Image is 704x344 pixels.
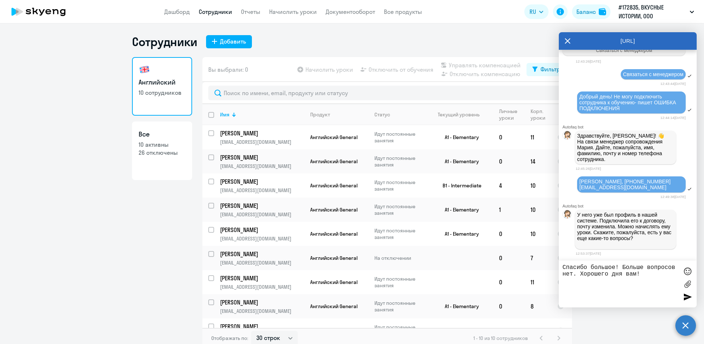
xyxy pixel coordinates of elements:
p: Идут постоянные занятия [374,227,425,240]
img: english [139,64,150,75]
button: #172835, ВКУСНЫЕ ИСТОРИИ, ООО [615,3,698,20]
div: Имя [220,111,304,118]
p: Идут постоянные занятия [374,179,425,192]
a: [PERSON_NAME] [220,322,304,330]
td: 0 [493,149,525,173]
td: 4 [493,173,525,198]
p: [PERSON_NAME] [220,274,303,282]
td: 11 [525,125,551,149]
span: Добрый день! Не могу подключить сотрудника к обучению- пишет ОШИБКА ПОДКЛЮЧЕНИЯ [579,94,678,111]
p: [PERSON_NAME] [220,202,303,210]
p: Идут постоянные занятия [374,324,425,337]
div: Имя [220,111,230,118]
span: Английский General [310,182,357,189]
p: Идут постоянные занятия [374,276,425,289]
a: [PERSON_NAME] [220,153,304,161]
span: Английский General [310,158,357,165]
div: Личные уроки [499,108,524,121]
p: Идут постоянные занятия [374,203,425,216]
time: 12:43:26[DATE] [576,59,601,63]
p: Здравствуйте, [PERSON_NAME]! 👋 ﻿На связи менеджер сопровождения Мария. Дайте, пожалуйста, имя, фа... [577,133,674,162]
span: Вы выбрали: 0 [208,65,248,74]
span: Связаться с менеджером [596,48,652,53]
td: 10 [525,222,551,246]
p: [EMAIL_ADDRESS][DOMAIN_NAME] [220,235,304,242]
div: Текущий уровень [431,111,493,118]
textarea: Спасибо большое! Больше вопросов нет. Хорошего дня вам! [562,264,678,304]
p: [EMAIL_ADDRESS][DOMAIN_NAME] [220,139,304,145]
a: [PERSON_NAME] [220,226,304,234]
button: Фильтр [527,63,566,76]
span: Английский General [310,279,357,285]
a: Все продукты [384,8,422,15]
td: 8 [525,294,551,318]
a: [PERSON_NAME] [220,250,304,258]
span: Английский General [310,303,357,310]
span: RU [529,7,536,16]
div: Личные уроки [499,108,518,121]
p: [PERSON_NAME] [220,153,303,161]
p: [PERSON_NAME] [220,226,303,234]
input: Поиск по имени, email, продукту или статусу [208,86,566,100]
p: [PERSON_NAME] [220,129,303,137]
p: 26 отключены [139,149,186,157]
td: 0 [493,125,525,149]
p: [EMAIL_ADDRESS][DOMAIN_NAME] [220,259,304,266]
a: [PERSON_NAME] [220,202,304,210]
span: Английский General [310,327,357,334]
td: 10 [525,173,551,198]
p: 10 сотрудников [139,89,186,97]
div: Продукт [310,111,368,118]
h3: Английский [139,78,186,87]
span: Отображать по: [211,335,248,341]
p: [PERSON_NAME] [220,322,303,330]
p: [EMAIL_ADDRESS][DOMAIN_NAME] [220,211,304,218]
a: Дашборд [164,8,190,15]
div: Добавить [220,37,246,46]
a: Сотрудники [199,8,232,15]
a: Отчеты [241,8,260,15]
a: Документооборот [326,8,375,15]
span: Английский General [310,134,357,141]
h3: Все [139,130,186,139]
a: Все10 активны26 отключены [132,121,192,180]
td: A1 - Elementary [425,125,493,149]
button: Балансbalance [572,4,610,19]
p: #172835, ВКУСНЫЕ ИСТОРИИ, ООО [619,3,687,20]
p: [EMAIL_ADDRESS][DOMAIN_NAME] [220,187,304,194]
p: [EMAIL_ADDRESS][DOMAIN_NAME] [220,284,304,290]
span: Английский General [310,231,357,237]
button: Добавить [206,35,252,48]
p: [EMAIL_ADDRESS][DOMAIN_NAME] [220,308,304,314]
h1: Сотрудники [132,34,197,49]
p: 10 активны [139,141,186,149]
span: Связаться с менеджером [623,71,683,77]
p: [EMAIL_ADDRESS][DOMAIN_NAME] [220,163,304,169]
button: RU [524,4,549,19]
div: Продукт [310,111,330,118]
a: [PERSON_NAME] [220,298,304,306]
time: 12:53:37[DATE] [576,251,601,255]
td: 0 [493,294,525,318]
div: Фильтр [540,65,560,74]
p: [PERSON_NAME] [220,177,303,186]
td: 10 [525,198,551,222]
td: 0 [493,318,525,343]
img: bot avatar [563,210,572,221]
td: A1 - Elementary [425,198,493,222]
time: 12:43:44[DATE] [660,82,686,86]
td: 7 [525,246,551,270]
img: bot avatar [563,131,572,142]
td: 0 [493,270,525,294]
p: [PERSON_NAME] [220,298,303,306]
span: Английский General [310,206,357,213]
td: 14 [525,149,551,173]
p: [PERSON_NAME] [220,250,303,258]
div: Autofaq bot [562,125,697,129]
label: Лимит 10 файлов [682,278,693,289]
td: A1 - Elementary [425,222,493,246]
a: [PERSON_NAME] [220,177,304,186]
time: 12:44:14[DATE] [660,116,686,120]
p: Идут постоянные занятия [374,155,425,168]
